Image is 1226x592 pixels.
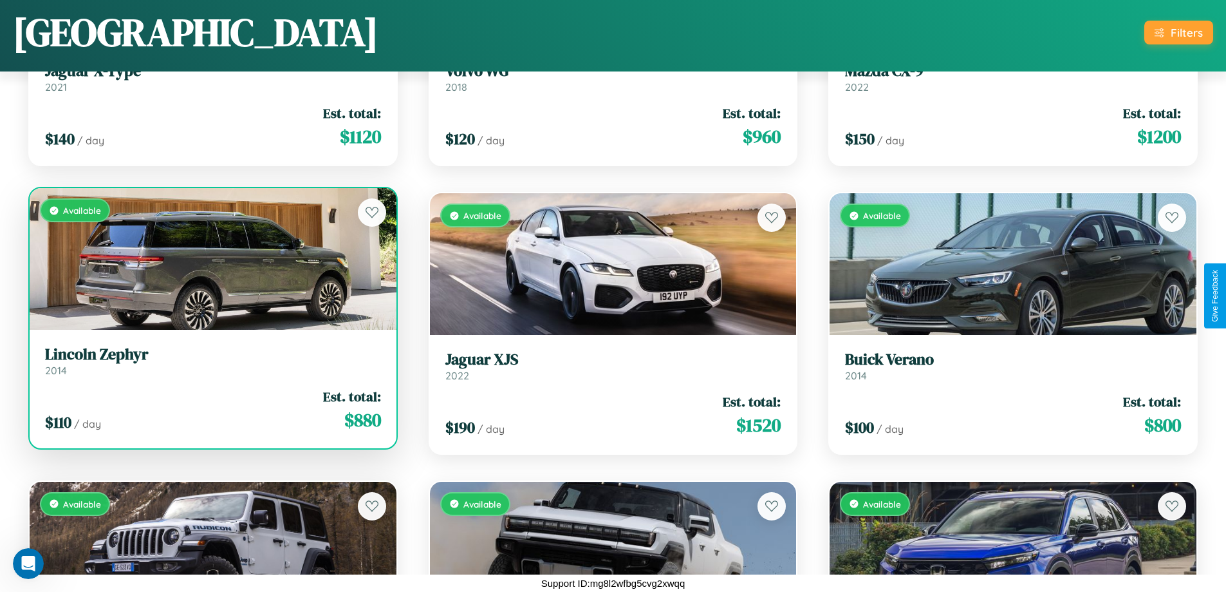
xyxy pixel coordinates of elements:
span: Est. total: [323,104,381,122]
span: Available [463,210,501,221]
span: 2022 [845,81,869,93]
span: Est. total: [723,392,781,411]
span: 2022 [445,369,469,382]
h3: Volvo WG [445,62,781,81]
span: Est. total: [1123,392,1181,411]
span: 2014 [845,369,867,382]
a: Buick Verano2014 [845,350,1181,382]
div: Give Feedback [1211,270,1220,322]
span: $ 140 [45,128,75,149]
span: $ 110 [45,412,71,433]
a: Jaguar XJS2022 [445,350,781,382]
span: $ 1200 [1137,124,1181,149]
span: 2018 [445,81,467,93]
span: / day [877,134,904,147]
span: Est. total: [323,387,381,406]
button: Filters [1144,21,1213,44]
span: Available [63,499,101,510]
span: Est. total: [723,104,781,122]
span: $ 960 [743,124,781,149]
a: Jaguar X-Type2021 [45,62,381,93]
span: Est. total: [1123,104,1181,122]
a: Volvo WG2018 [445,62,781,93]
span: $ 1520 [736,412,781,438]
span: $ 150 [845,128,875,149]
h3: Buick Verano [845,350,1181,369]
span: $ 880 [344,407,381,433]
span: $ 100 [845,417,874,438]
h1: [GEOGRAPHIC_DATA] [13,6,378,59]
span: $ 120 [445,128,475,149]
a: Mazda CX-92022 [845,62,1181,93]
h3: Jaguar XJS [445,350,781,369]
h3: Jaguar X-Type [45,62,381,81]
h3: Lincoln Zephyr [45,345,381,364]
div: Filters [1171,26,1203,39]
span: $ 190 [445,417,475,438]
span: $ 800 [1144,412,1181,438]
span: / day [877,423,904,435]
iframe: Intercom live chat [13,548,44,579]
span: Available [463,499,501,510]
span: Available [863,499,901,510]
h3: Mazda CX-9 [845,62,1181,81]
span: 2021 [45,81,67,93]
span: / day [478,423,505,435]
span: Available [863,210,901,221]
span: / day [77,134,104,147]
p: Support ID: mg8l2wfbg5cvg2xwqq [541,575,685,592]
a: Lincoln Zephyr2014 [45,345,381,377]
span: / day [74,417,101,430]
span: / day [478,134,505,147]
span: 2014 [45,364,67,377]
span: Available [63,205,101,216]
span: $ 1120 [340,124,381,149]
